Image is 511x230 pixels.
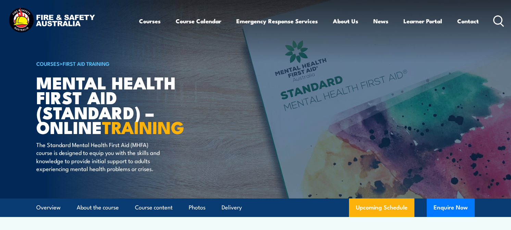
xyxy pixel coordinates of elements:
p: The Standard Mental Health First Aid (MHFA) course is designed to equip you with the skills and k... [36,141,161,173]
a: Contact [457,12,479,30]
strong: TRAINING [102,113,184,140]
a: COURSES [36,60,60,67]
h6: > [36,59,205,68]
a: About the course [77,198,119,217]
a: News [373,12,388,30]
a: Delivery [222,198,242,217]
a: Learner Portal [403,12,442,30]
a: Course Calendar [176,12,221,30]
a: Upcoming Schedule [349,198,414,217]
a: Emergency Response Services [236,12,318,30]
a: Overview [36,198,61,217]
a: First Aid Training [63,60,110,67]
a: Courses [139,12,161,30]
a: Photos [189,198,205,217]
a: Course content [135,198,173,217]
h1: Mental Health First Aid (Standard) – Online [36,75,205,134]
a: About Us [333,12,358,30]
button: Enquire Now [427,198,475,217]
